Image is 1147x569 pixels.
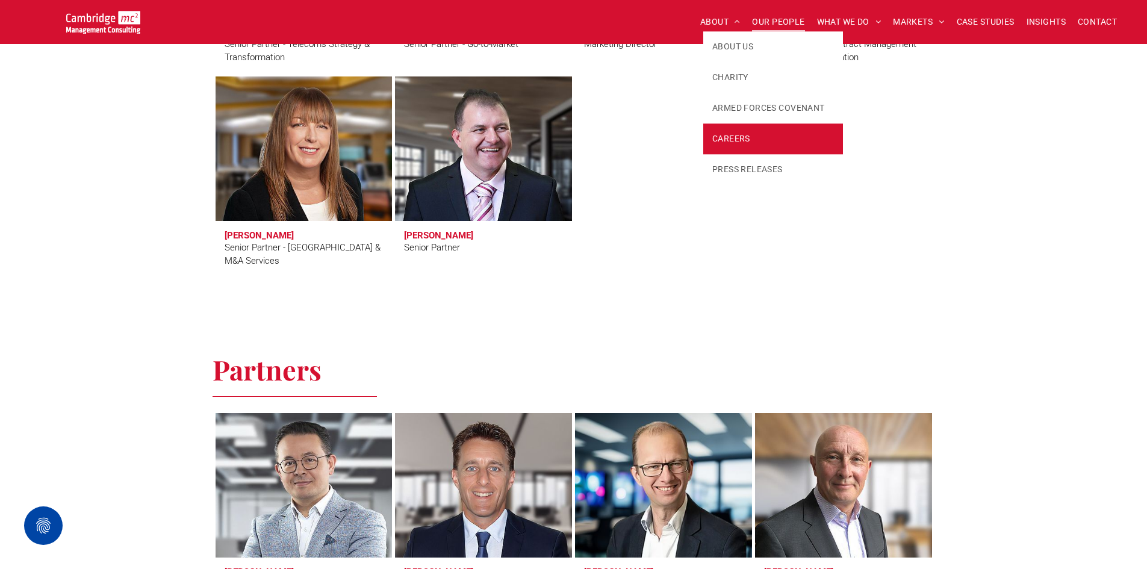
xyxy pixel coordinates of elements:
[66,13,140,25] a: Your Business Transformed | Cambridge Management Consulting
[66,11,140,34] img: Go to Homepage
[887,13,950,31] a: MARKETS
[703,62,843,93] a: CHARITY
[703,31,843,62] a: ABOUT US
[216,76,393,221] a: Kathy Togher
[1021,13,1072,31] a: INSIGHTS
[703,154,843,185] a: PRESS RELEASES
[712,102,825,114] span: ARMED FORCES COVENANT
[225,230,294,241] h3: [PERSON_NAME]
[395,76,572,221] a: Paul Turk
[575,413,752,558] a: Tom Burton | Partner - Cyber Security | Cambridge Management Consulting
[755,413,932,558] a: Ray Coppin | Partner - Commercial | Cambridge Management Consulting
[951,13,1021,31] a: CASE STUDIES
[811,13,887,31] a: WHAT WE DO
[712,132,750,145] span: CAREERS
[225,37,384,64] div: Senior Partner - Telecoms Strategy & Transformation
[764,37,923,64] div: Senior Partner - Contract Management & Digital Transformation
[712,163,783,176] span: PRESS RELEASES
[395,413,572,558] a: Marcel Biesmans | Partner - BENELUX & DACH | Cambridge Management Consulting
[404,230,473,241] h3: [PERSON_NAME]
[712,71,748,84] span: CHARITY
[1072,13,1123,31] a: CONTACT
[712,40,753,53] span: ABOUT US
[213,351,322,387] span: Partners
[694,13,747,31] a: ABOUT
[216,413,393,558] a: Rinat Abdrasilov | Partner - Banking & Finance | Cambridge Management Consulting
[703,123,843,154] a: CAREERS
[746,13,810,31] a: OUR PEOPLE
[404,241,460,255] div: Senior Partner
[703,93,843,123] a: ARMED FORCES COVENANT
[700,13,741,31] span: ABOUT
[225,241,384,268] div: Senior Partner - [GEOGRAPHIC_DATA] & M&A Services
